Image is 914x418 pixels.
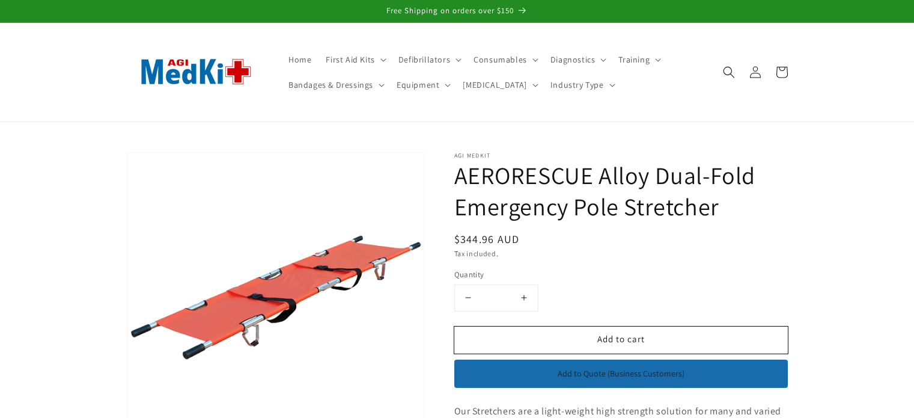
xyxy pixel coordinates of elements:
summary: Industry Type [543,72,620,97]
span: Training [618,54,650,65]
summary: Training [611,47,666,72]
summary: Equipment [389,72,455,97]
span: Consumables [474,54,527,65]
a: Home [281,47,318,72]
summary: [MEDICAL_DATA] [455,72,543,97]
p: Free Shipping on orders over $150 [12,6,902,16]
div: Tax included. [454,248,788,260]
span: Add to cart [597,333,645,345]
summary: Consumables [466,47,543,72]
span: Industry Type [550,79,604,90]
summary: Bandages & Dressings [281,72,389,97]
span: Diagnostics [550,54,596,65]
span: Equipment [397,79,439,90]
summary: First Aid Kits [318,47,391,72]
span: Defibrillators [398,54,450,65]
span: Bandages & Dressings [288,79,373,90]
button: Add to cart [454,327,788,354]
h1: AERORESCUE Alloy Dual-Fold Emergency Pole Stretcher [454,159,788,222]
span: First Aid Kits [326,54,374,65]
img: AGI MedKit [127,39,265,105]
summary: Search [716,59,742,85]
span: [MEDICAL_DATA] [463,79,526,90]
label: Quantity [454,269,677,281]
span: $344.96 AUD [454,232,520,246]
button: Add to Quote (Business Customers) [454,360,788,389]
summary: Diagnostics [543,47,612,72]
p: AGI MedKit [454,152,788,159]
span: Home [288,54,311,65]
summary: Defibrillators [391,47,466,72]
